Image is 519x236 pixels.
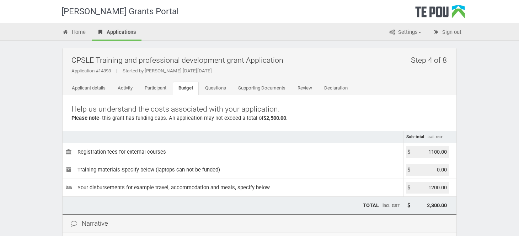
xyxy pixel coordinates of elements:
[71,52,451,68] h2: CPSLE Training and professional development grant Application
[173,82,199,95] a: Budget
[415,5,465,23] div: Te Pou Logo
[71,115,99,121] b: Please note
[382,203,400,208] span: incl. GST
[63,179,403,196] td: Your disbursements for example travel, accommodation and meals, specify below
[411,52,451,68] h2: Step 4 of 8
[383,25,427,41] a: Settings
[57,25,91,41] a: Home
[199,82,232,95] a: Questions
[427,25,467,41] a: Sign out
[92,25,141,41] a: Applications
[112,82,138,95] a: Activity
[63,143,403,161] td: Registration fees for external courses
[428,135,443,139] span: incl. GST
[63,196,403,214] td: TOTAL
[292,82,318,95] a: Review
[111,68,123,73] span: |
[66,82,111,95] a: Applicant details
[71,68,451,74] div: Application #14393 Started by [PERSON_NAME] [DATE][DATE]
[232,82,291,95] a: Supporting Documents
[139,82,172,95] a: Participant
[319,82,353,95] a: Declaration
[403,131,456,143] td: Sub-total
[263,115,286,121] b: $2,500.00
[63,215,456,233] div: Narrative
[63,161,403,179] td: Training materials Specify below (laptops can not be funded)
[71,104,448,114] p: Help us understand the costs associated with your application.
[71,114,448,122] div: - this grant has funding caps. An application may not exceed a total of .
